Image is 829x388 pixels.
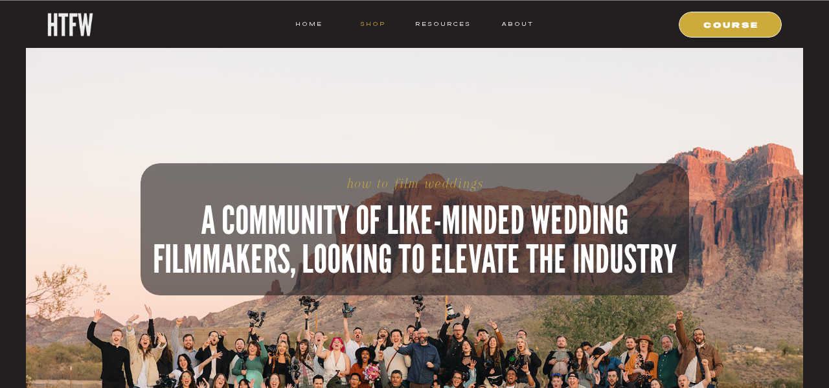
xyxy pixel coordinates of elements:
[141,200,689,369] h2: A COMMUNITY OF LIKE-MINDED WEDDING FILMMAKERS, LOOKING TO ELEVATE THE INDUSTRY
[687,18,775,30] a: COURSE
[295,18,323,30] a: HOME
[287,176,543,190] h1: how to film weddings
[347,18,398,30] a: shop
[411,18,471,30] a: resources
[501,18,534,30] a: ABOUT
